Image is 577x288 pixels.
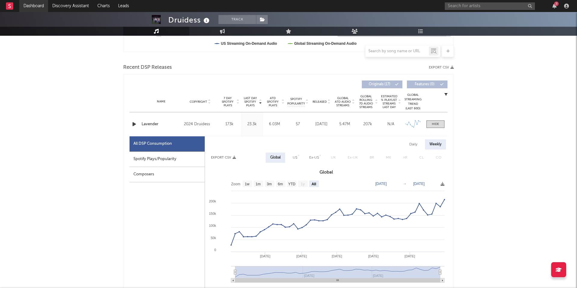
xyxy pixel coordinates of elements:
text: [DATE] [332,254,342,258]
div: Weekly [425,139,446,150]
span: Released [313,100,327,104]
span: Recent DSP Releases [123,64,172,71]
button: Export CSV [211,156,236,159]
text: 200k [209,199,216,203]
text: 50k [211,236,216,240]
input: Search by song name or URL [365,49,429,54]
text: YTD [288,182,295,186]
div: N/A [381,121,401,127]
div: Composers [130,167,205,182]
div: 5.47M [334,121,355,127]
button: Features(0) [407,80,447,88]
a: Lavender [142,121,181,127]
div: 23.3k [242,121,262,127]
span: Last Day Spotify Plays [242,96,258,107]
div: All DSP Consumption [130,136,205,152]
text: 3m [267,182,272,186]
div: Daily [405,139,422,150]
text: 1w [245,182,250,186]
text: Zoom [231,182,240,186]
button: Track [218,15,256,24]
text: 0 [214,248,216,252]
text: [DATE] [368,254,379,258]
div: Ex-US [309,154,319,161]
button: 7 [552,4,557,8]
text: [DATE] [413,182,425,186]
h3: Global [205,169,447,176]
text: 150k [209,212,216,215]
text: [DATE] [375,182,387,186]
div: 7 [554,2,559,6]
span: Copyright [190,100,207,104]
span: ATD Spotify Plays [265,96,281,107]
div: 2024 Druidess [184,121,217,128]
span: Estimated % Playlist Streams Last Day [381,95,397,109]
span: Global Rolling 7D Audio Streams [358,95,374,109]
span: 7 Day Spotify Plays [220,96,236,107]
div: Global Streaming Trend (Last 60D) [404,93,422,111]
span: Originals ( 17 ) [366,83,393,86]
div: 6.03M [265,121,284,127]
text: 1m [256,182,261,186]
text: All [312,182,316,186]
text: 100k [209,224,216,227]
span: Spotify Popularity [287,97,305,106]
div: 57 [287,121,308,127]
button: Originals(17) [362,80,402,88]
text: Global Streaming On-Demand Audio [294,41,357,46]
text: 6m [278,182,283,186]
div: 173k [220,121,239,127]
div: US [293,154,297,161]
text: 1y [301,182,305,186]
div: Global [270,154,281,161]
div: Spotify Plays/Popularity [130,152,205,167]
div: Druidess [168,15,211,25]
div: 207k [358,121,378,127]
text: [DATE] [260,254,270,258]
text: [DATE] [405,254,415,258]
div: Name [142,99,181,104]
text: → [403,182,407,186]
div: All DSP Consumption [133,140,172,147]
span: Global ATD Audio Streams [334,96,351,107]
div: [DATE] [311,121,331,127]
button: Export CSV [429,66,454,69]
text: [DATE] [296,254,307,258]
span: Features ( 0 ) [411,83,438,86]
input: Search for artists [445,2,535,10]
text: US Streaming On-Demand Audio [221,41,277,46]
